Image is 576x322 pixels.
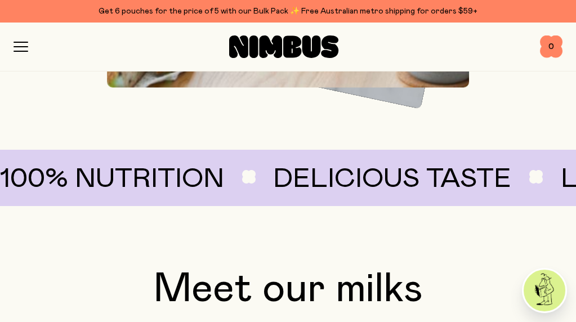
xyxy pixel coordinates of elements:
button: 0 [540,35,562,58]
span: Delicious taste [264,166,551,193]
div: Get 6 pouches for the price of 5 with our Bulk Pack ✨ Free Australian metro shipping for orders $59+ [14,5,562,18]
img: agent [524,270,565,311]
h2: Meet our milks [14,269,562,310]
